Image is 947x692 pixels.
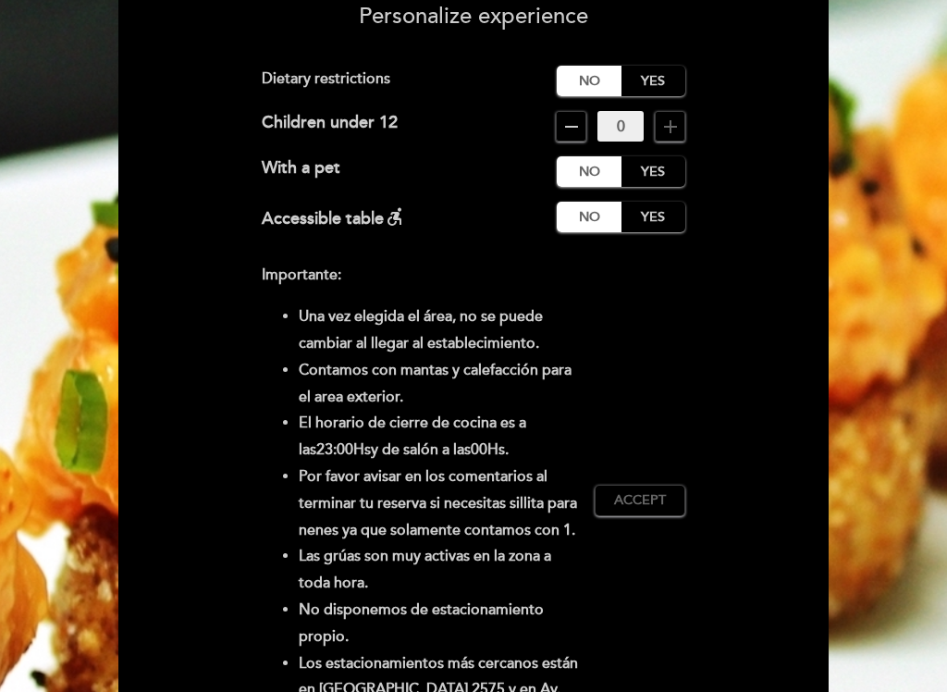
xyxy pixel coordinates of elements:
span: Personalize experience [359,3,588,30]
i: add [659,116,682,138]
label: No [557,202,621,232]
li: Por favor avisar en los comentarios al terminar tu reserva si necesitas sillita para nenes ya que... [299,463,581,543]
li: El horario de cierre de cocina es a las y de salón a las [299,410,581,463]
label: Yes [621,66,685,96]
span: Accept [614,491,666,511]
div: Accessible table [262,202,406,232]
strong: 23:00Hs [316,440,371,459]
strong: 00Hs. [471,440,509,459]
div: Dietary restrictions [262,66,558,96]
label: No [557,66,621,96]
div: With a pet [262,156,340,187]
label: Yes [621,202,685,232]
i: accessible_forward [384,205,406,228]
strong: Importante: [262,266,341,284]
label: No [557,156,621,187]
li: Una vez elegida el área, no se puede cambiar al llegar al establecimiento. [299,303,581,357]
strong: Contamos con mantas y calefacción para el area exterior. [299,361,572,406]
label: Yes [621,156,685,187]
li: Las grúas son muy activas en la zona a toda hora. [299,543,581,597]
i: remove [560,116,583,138]
strong: No disponemos de estacionamiento propio. [299,600,544,646]
button: Accept [595,485,685,516]
div: Children under 12 [262,111,398,142]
